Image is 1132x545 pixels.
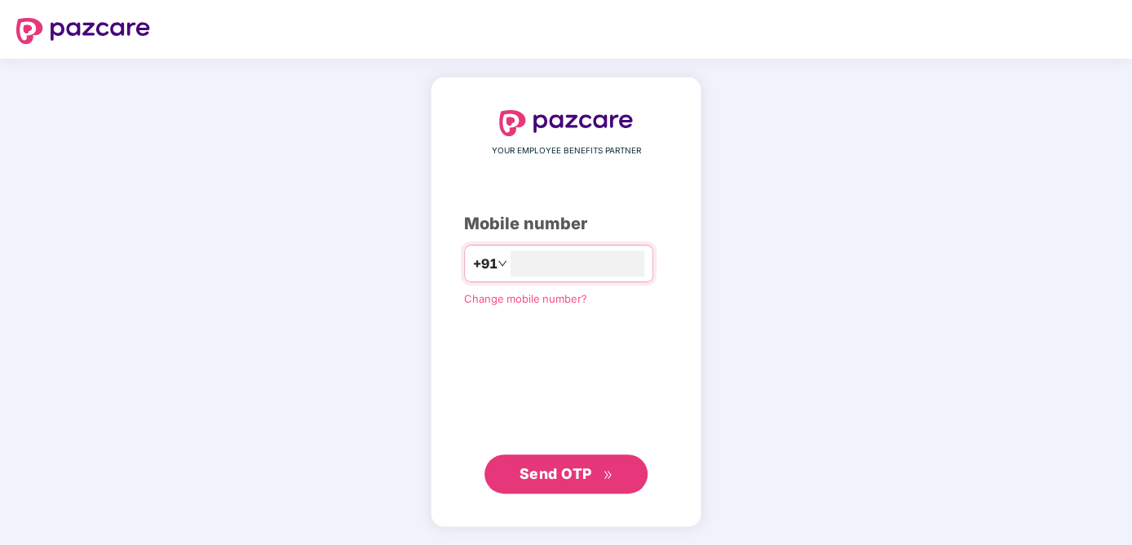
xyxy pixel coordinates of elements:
[603,470,613,481] span: double-right
[16,18,150,44] img: logo
[464,211,668,237] div: Mobile number
[520,465,592,482] span: Send OTP
[497,259,507,268] span: down
[484,454,648,494] button: Send OTPdouble-right
[499,110,633,136] img: logo
[473,254,497,274] span: +91
[464,292,587,305] a: Change mobile number?
[492,144,641,157] span: YOUR EMPLOYEE BENEFITS PARTNER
